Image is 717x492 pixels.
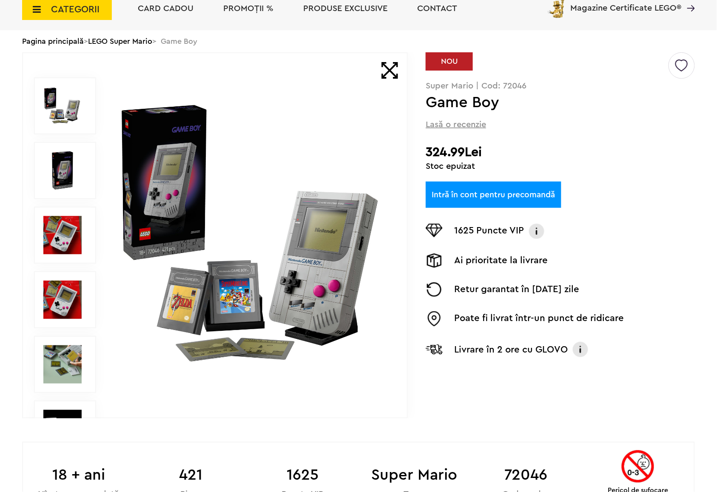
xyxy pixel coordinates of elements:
[528,224,545,239] img: Info VIP
[43,281,82,319] img: Seturi Lego Game Boy
[247,464,358,486] b: 1625
[426,253,443,268] img: Livrare
[426,224,443,237] img: Puncte VIP
[135,464,247,486] b: 421
[43,87,82,125] img: Game Boy
[454,224,524,239] p: 1625 Puncte VIP
[43,216,82,254] img: Game Boy LEGO 72046
[426,182,561,208] a: Intră în cont pentru precomandă
[426,162,695,171] div: Stoc epuizat
[22,30,695,52] div: > > Game Boy
[426,95,667,110] h1: Game Boy
[43,345,82,384] img: LEGO Super Mario Game Boy
[138,4,193,13] a: Card Cadou
[426,344,443,355] img: Livrare Glovo
[454,311,624,327] p: Poate fi livrat într-un punct de ridicare
[426,311,443,327] img: Easybox
[426,282,443,297] img: Returnare
[426,52,473,71] div: NOU
[572,341,589,358] img: Info livrare cu GLOVO
[417,4,457,13] a: Contact
[23,464,135,486] b: 18 + ani
[88,37,152,45] a: LEGO Super Mario
[454,253,548,268] p: Ai prioritate la livrare
[22,37,84,45] a: Pagina principală
[43,410,82,448] img: Seturi Lego LEGO 72046
[470,464,582,486] b: 72046
[303,4,387,13] a: Produse exclusive
[426,119,486,131] span: Lasă o recenzie
[115,98,389,372] img: Game Boy
[51,5,100,14] span: CATEGORII
[454,282,579,297] p: Retur garantat în [DATE] zile
[358,464,470,486] b: Super Mario
[426,145,695,160] h2: 324.99Lei
[223,4,273,13] a: PROMOȚII %
[43,151,82,190] img: Game Boy
[454,343,568,356] p: Livrare în 2 ore cu GLOVO
[426,82,695,90] p: Super Mario | Cod: 72046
